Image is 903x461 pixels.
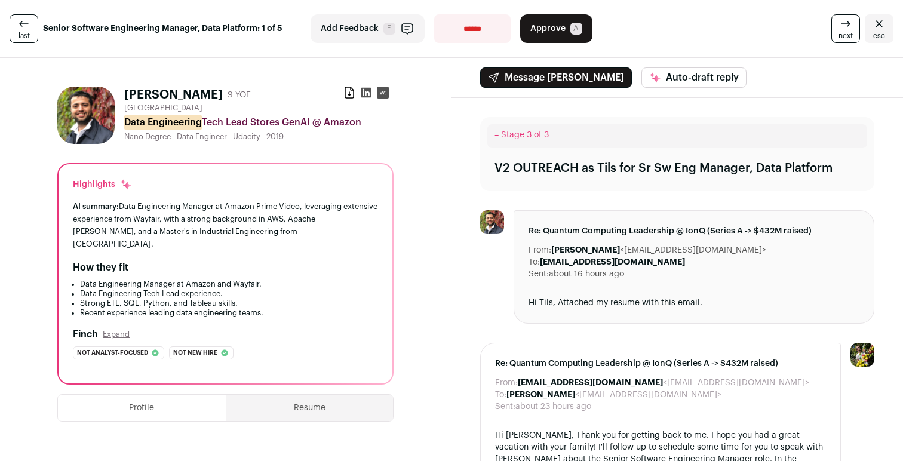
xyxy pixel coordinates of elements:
[58,395,226,421] button: Profile
[529,256,540,268] dt: To:
[73,200,378,251] div: Data Engineering Manager at Amazon Prime Video, leveraging extensive experience from Wayfair, wit...
[540,258,685,266] b: [EMAIL_ADDRESS][DOMAIN_NAME]
[124,103,202,113] span: [GEOGRAPHIC_DATA]
[865,14,893,43] a: Close
[838,31,853,41] span: next
[831,14,860,43] a: next
[529,297,859,309] div: Hi Tils, Attached my resume with this email.
[529,225,859,237] span: Re: Quantum Computing Leadership @ IonQ (Series A -> $432M raised)
[124,115,394,130] div: Tech Lead Stores GenAI @ Amazon
[43,23,282,35] strong: Senior Software Engineering Manager, Data Platform: 1 of 5
[77,347,148,359] span: Not analyst-focused
[518,379,663,387] b: [EMAIL_ADDRESS][DOMAIN_NAME]
[226,395,394,421] button: Resume
[494,131,499,139] span: –
[19,31,30,41] span: last
[228,89,251,101] div: 9 YOE
[480,67,632,88] button: Message [PERSON_NAME]
[480,210,504,234] img: 6f94234139850bf71dd615f0613f46ad52ce92b1b01f7876d0ddbc372b3a10da
[73,179,132,190] div: Highlights
[506,391,575,399] b: [PERSON_NAME]
[501,131,549,139] span: Stage 3 of 3
[73,202,119,210] span: AI summary:
[321,23,379,35] span: Add Feedback
[518,377,809,389] dd: <[EMAIL_ADDRESS][DOMAIN_NAME]>
[641,67,747,88] button: Auto-draft reply
[850,343,874,367] img: 6689865-medium_jpg
[495,358,826,370] span: Re: Quantum Computing Leadership @ IonQ (Series A -> $432M raised)
[173,347,217,359] span: Not new hire
[80,299,378,308] li: Strong ETL, SQL, Python, and Tableau skills.
[103,330,130,339] button: Expand
[549,268,624,280] dd: about 16 hours ago
[529,244,551,256] dt: From:
[495,377,518,389] dt: From:
[124,132,394,142] div: Nano Degree - Data Engineer - Udacity - 2019
[57,87,115,144] img: 6f94234139850bf71dd615f0613f46ad52ce92b1b01f7876d0ddbc372b3a10da
[80,289,378,299] li: Data Engineering Tech Lead experience.
[529,268,549,280] dt: Sent:
[515,401,591,413] dd: about 23 hours ago
[570,23,582,35] span: A
[73,327,98,342] h2: Finch
[311,14,425,43] button: Add Feedback F
[530,23,566,35] span: Approve
[506,389,721,401] dd: <[EMAIL_ADDRESS][DOMAIN_NAME]>
[80,279,378,289] li: Data Engineering Manager at Amazon and Wayfair.
[73,260,128,275] h2: How they fit
[520,14,592,43] button: Approve A
[124,87,223,103] h1: [PERSON_NAME]
[495,401,515,413] dt: Sent:
[551,244,766,256] dd: <[EMAIL_ADDRESS][DOMAIN_NAME]>
[495,389,506,401] dt: To:
[383,23,395,35] span: F
[494,160,833,177] div: V2 OUTREACH as Tils for Sr Sw Eng Manager, Data Platform
[10,14,38,43] a: last
[873,31,885,41] span: esc
[80,308,378,318] li: Recent experience leading data engineering teams.
[124,115,202,130] mark: Data Engineering
[551,246,620,254] b: [PERSON_NAME]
